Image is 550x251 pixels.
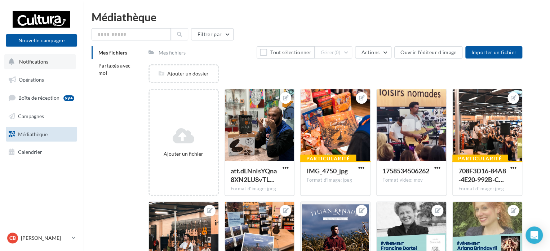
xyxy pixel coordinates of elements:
[361,49,379,55] span: Actions
[18,113,44,119] span: Campagnes
[458,167,506,183] span: 708F3D16-84A8-4E20-992B-CFD4B174F806
[306,167,347,175] span: IMG_4750_jpg
[4,72,79,87] a: Opérations
[152,150,215,157] div: Ajouter un fichier
[6,231,77,245] a: CB [PERSON_NAME]
[355,46,391,59] button: Actions
[382,177,440,183] div: Format video: mov
[394,46,462,59] button: Ouvrir l'éditeur d'image
[63,95,74,101] div: 99+
[4,54,76,69] button: Notifications
[150,70,218,77] div: Ajouter un dossier
[471,49,516,55] span: Importer un fichier
[4,127,79,142] a: Médiathèque
[4,109,79,124] a: Campagnes
[300,155,356,163] div: Particularité
[231,167,277,183] span: att.dLNnIsYQna8XN2LU8vTL6fgKcM5xepxlMjeQb-XRd4E
[382,167,429,175] span: 1758534506262
[4,90,79,105] a: Boîte de réception99+
[525,226,543,244] div: Open Intercom Messenger
[315,46,352,59] button: Gérer(0)
[98,62,131,76] span: Partagés avec moi
[306,177,364,183] div: Format d'image: jpeg
[334,49,341,55] span: (0)
[18,95,59,101] span: Boîte de réception
[6,34,77,47] button: Nouvelle campagne
[18,149,42,155] span: Calendrier
[465,46,522,59] button: Importer un fichier
[452,155,508,163] div: Particularité
[92,12,541,22] div: Médiathèque
[159,49,186,56] div: Mes fichiers
[257,46,314,59] button: Tout sélectionner
[18,131,48,137] span: Médiathèque
[98,49,127,56] span: Mes fichiers
[4,144,79,160] a: Calendrier
[9,234,16,242] span: CB
[458,186,516,192] div: Format d'image: jpeg
[231,186,289,192] div: Format d'image: jpeg
[191,28,234,40] button: Filtrer par
[19,59,48,65] span: Notifications
[19,77,44,83] span: Opérations
[21,234,69,242] p: [PERSON_NAME]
